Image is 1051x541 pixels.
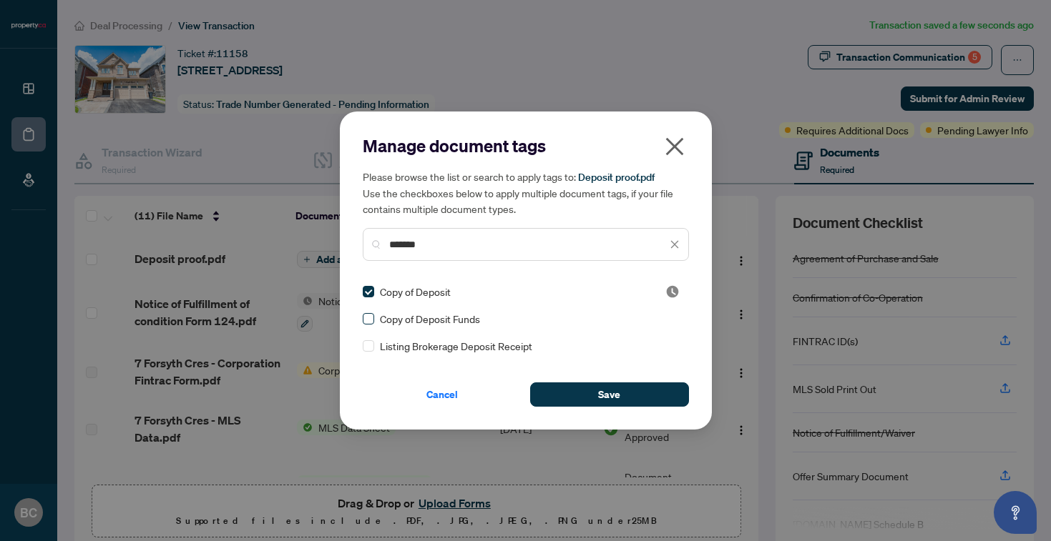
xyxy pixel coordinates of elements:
[363,382,522,407] button: Cancel
[665,284,680,299] img: status
[530,382,689,407] button: Save
[665,284,680,299] span: Pending Review
[598,383,620,406] span: Save
[663,135,686,158] span: close
[578,171,655,184] span: Deposit proof.pdf
[426,383,458,406] span: Cancel
[363,134,689,157] h2: Manage document tags
[380,284,451,299] span: Copy of Deposit
[363,169,689,217] h5: Please browse the list or search to apply tags to: Use the checkboxes below to apply multiple doc...
[994,491,1037,534] button: Open asap
[670,239,680,249] span: close
[380,338,532,354] span: Listing Brokerage Deposit Receipt
[380,311,480,327] span: Copy of Deposit Funds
